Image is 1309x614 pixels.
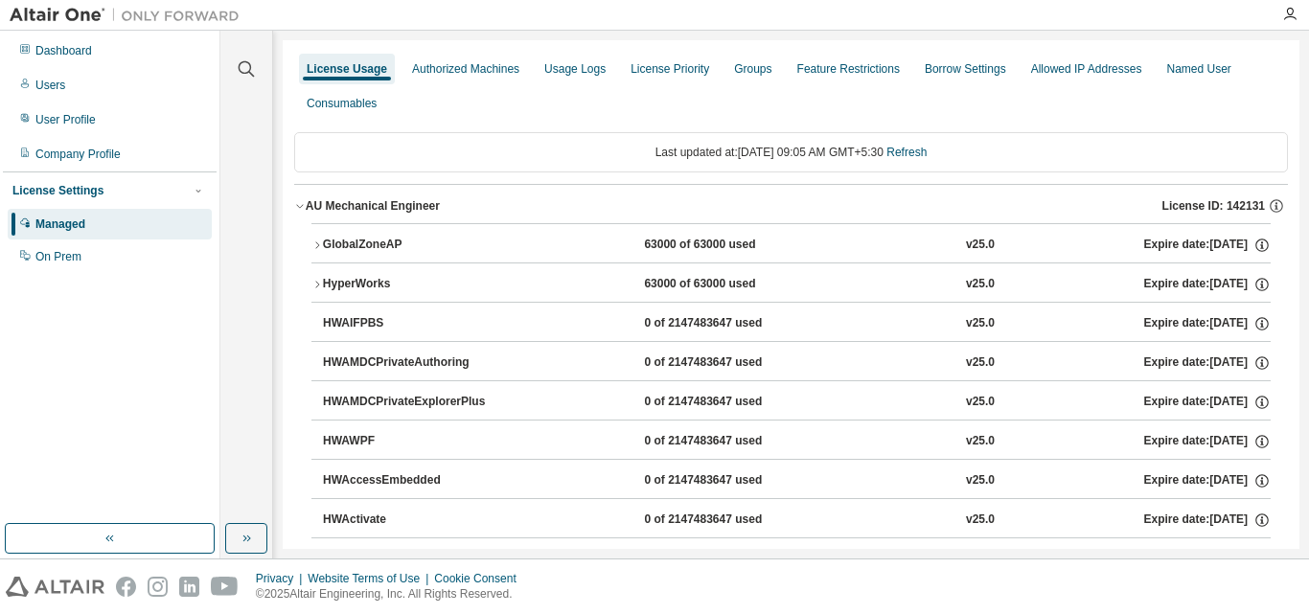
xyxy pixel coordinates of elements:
[35,112,96,127] div: User Profile
[1143,315,1270,332] div: Expire date: [DATE]
[323,394,495,411] div: HWAMDCPrivateExplorerPlus
[644,472,816,489] div: 0 of 2147483647 used
[323,499,1271,541] button: HWActivate0 of 2147483647 usedv25.0Expire date:[DATE]
[323,512,495,529] div: HWActivate
[644,354,816,372] div: 0 of 2147483647 used
[966,276,995,293] div: v25.0
[1031,61,1142,77] div: Allowed IP Addresses
[6,577,104,597] img: altair_logo.svg
[644,315,816,332] div: 0 of 2147483647 used
[925,61,1006,77] div: Borrow Settings
[323,538,1271,580] button: HWAcufwh0 of 2147483647 usedv25.0Expire date:[DATE]
[211,577,239,597] img: youtube.svg
[35,43,92,58] div: Dashboard
[35,78,65,93] div: Users
[306,198,440,214] div: AU Mechanical Engineer
[644,237,816,254] div: 63000 of 63000 used
[966,472,995,489] div: v25.0
[1143,394,1270,411] div: Expire date: [DATE]
[323,237,495,254] div: GlobalZoneAP
[256,586,528,603] p: © 2025 Altair Engineering, Inc. All Rights Reserved.
[1143,472,1270,489] div: Expire date: [DATE]
[323,342,1271,384] button: HWAMDCPrivateAuthoring0 of 2147483647 usedv25.0Expire date:[DATE]
[886,146,927,159] a: Refresh
[434,571,527,586] div: Cookie Consent
[966,433,995,450] div: v25.0
[1143,276,1270,293] div: Expire date: [DATE]
[179,577,199,597] img: linkedin.svg
[1143,433,1270,450] div: Expire date: [DATE]
[10,6,249,25] img: Altair One
[1143,512,1270,529] div: Expire date: [DATE]
[412,61,519,77] div: Authorized Machines
[116,577,136,597] img: facebook.svg
[323,354,495,372] div: HWAMDCPrivateAuthoring
[966,315,995,332] div: v25.0
[631,61,709,77] div: License Priority
[1166,61,1230,77] div: Named User
[311,224,1271,266] button: GlobalZoneAP63000 of 63000 usedv25.0Expire date:[DATE]
[307,61,387,77] div: License Usage
[966,354,995,372] div: v25.0
[307,96,377,111] div: Consumables
[256,571,308,586] div: Privacy
[734,61,771,77] div: Groups
[323,460,1271,502] button: HWAccessEmbedded0 of 2147483647 usedv25.0Expire date:[DATE]
[644,276,816,293] div: 63000 of 63000 used
[1162,198,1265,214] span: License ID: 142131
[1143,354,1270,372] div: Expire date: [DATE]
[797,61,900,77] div: Feature Restrictions
[323,315,495,332] div: HWAIFPBS
[12,183,103,198] div: License Settings
[311,263,1271,306] button: HyperWorks63000 of 63000 usedv25.0Expire date:[DATE]
[323,303,1271,345] button: HWAIFPBS0 of 2147483647 usedv25.0Expire date:[DATE]
[294,185,1288,227] button: AU Mechanical EngineerLicense ID: 142131
[544,61,606,77] div: Usage Logs
[323,433,495,450] div: HWAWPF
[966,512,995,529] div: v25.0
[148,577,168,597] img: instagram.svg
[323,472,495,489] div: HWAccessEmbedded
[308,571,434,586] div: Website Terms of Use
[35,249,81,264] div: On Prem
[323,381,1271,423] button: HWAMDCPrivateExplorerPlus0 of 2147483647 usedv25.0Expire date:[DATE]
[294,132,1288,172] div: Last updated at: [DATE] 09:05 AM GMT+5:30
[35,216,85,232] div: Managed
[644,512,816,529] div: 0 of 2147483647 used
[323,421,1271,463] button: HWAWPF0 of 2147483647 usedv25.0Expire date:[DATE]
[644,433,816,450] div: 0 of 2147483647 used
[644,394,816,411] div: 0 of 2147483647 used
[1143,237,1270,254] div: Expire date: [DATE]
[966,237,995,254] div: v25.0
[966,394,995,411] div: v25.0
[35,147,121,162] div: Company Profile
[323,276,495,293] div: HyperWorks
